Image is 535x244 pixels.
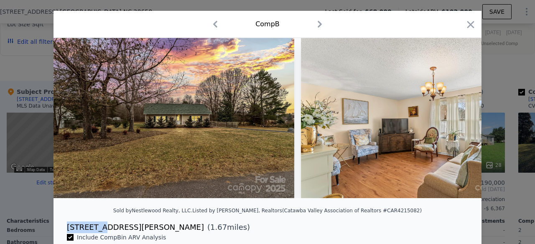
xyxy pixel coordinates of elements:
[192,208,422,214] div: Listed by [PERSON_NAME], Realtors (Catawba Valley Association of Realtors #CAR4215082)
[255,19,280,29] div: Comp B
[210,223,227,231] span: 1.67
[113,208,192,214] div: Sold by Nestlewood Realty, LLC .
[74,234,169,241] span: Include Comp B in ARV Analysis
[53,38,294,198] img: Property Img
[204,221,250,233] span: ( miles)
[67,221,204,233] div: [STREET_ADDRESS][PERSON_NAME]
